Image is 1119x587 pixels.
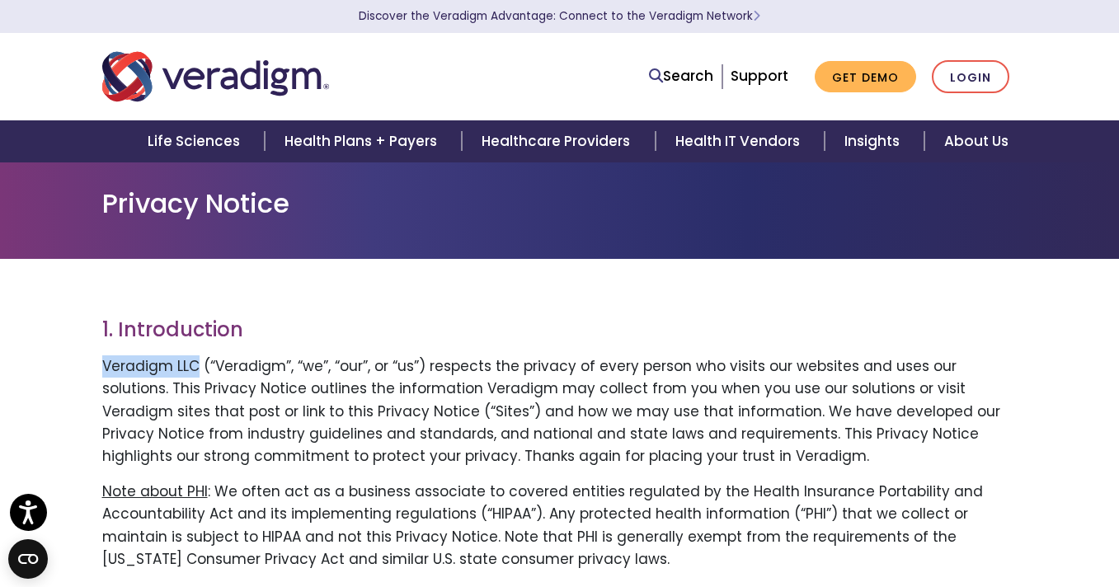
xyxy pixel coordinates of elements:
u: Note about PHI [102,481,208,501]
a: Discover the Veradigm Advantage: Connect to the Veradigm NetworkLearn More [359,8,760,24]
a: Search [649,65,713,87]
h1: Privacy Notice [102,188,1018,219]
a: Health Plans + Payers [265,120,462,162]
a: Health IT Vendors [656,120,825,162]
span: Learn More [753,8,760,24]
a: Support [731,66,788,86]
a: Insights [825,120,924,162]
h3: 1. Introduction [102,318,1018,342]
p: Veradigm LLC (“Veradigm”, “we”, “our”, or “us”) respects the privacy of every person who visits o... [102,355,1018,467]
iframe: Drift Chat Widget [802,485,1099,567]
a: Login [932,60,1009,94]
button: Open CMP widget [8,539,48,579]
a: Life Sciences [128,120,265,162]
a: About Us [924,120,1028,162]
p: : We often act as a business associate to covered entities regulated by the Health Insurance Port... [102,481,1018,571]
a: Get Demo [815,61,916,93]
a: Healthcare Providers [462,120,655,162]
img: Veradigm logo [102,49,329,104]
